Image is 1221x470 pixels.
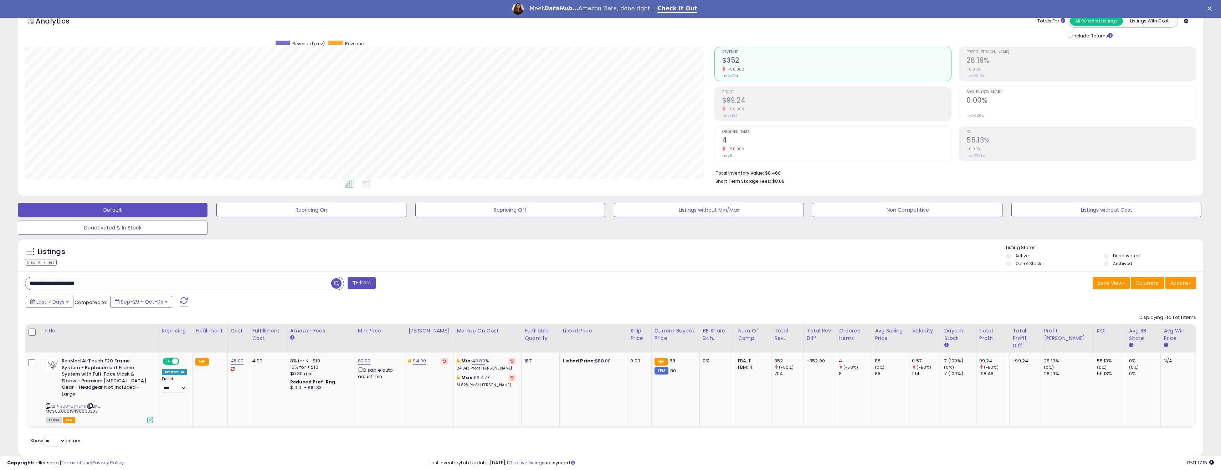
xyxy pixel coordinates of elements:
[1044,327,1091,342] div: Profit [PERSON_NAME]
[358,366,400,380] div: Disable auto adjust min
[7,459,33,466] strong: Copyright
[121,298,163,305] span: Sep-29 - Oct-05
[722,136,951,146] h2: 4
[917,365,931,370] small: (-50%)
[472,357,485,365] a: 43.80
[807,327,833,342] div: Total Rev. Diff.
[457,375,516,388] div: %
[875,365,885,370] small: (0%)
[979,327,1007,342] div: Total Profit
[966,146,981,152] small: 0.00%
[655,367,668,375] small: FBM
[1135,279,1158,286] span: Columns
[807,358,830,364] div: -352.00
[875,358,909,364] div: 88
[725,146,745,152] small: -50.00%
[1097,365,1107,370] small: (0%)
[544,5,578,12] i: DataHub...
[843,365,858,370] small: (-50%)
[725,107,745,112] small: -50.00%
[162,327,190,335] div: Repricing
[348,277,375,289] button: Filters
[454,324,522,352] th: The percentage added to the cost of goods (COGS) that forms the calculator for Min & Max prices.
[966,154,985,158] small: Prev: 55.13%
[529,5,652,12] div: Meet Amazon Data, done right.
[722,154,732,158] small: Prev: 8
[18,203,207,217] button: Default
[1044,358,1094,364] div: 28.19%
[290,335,294,341] small: Amazon Fees.
[63,417,75,423] span: FBA
[944,365,954,370] small: (0%)
[738,364,766,371] div: FBM: 4
[772,178,785,185] span: $8.68
[1129,342,1133,348] small: Avg BB Share.
[1187,459,1214,466] span: 2025-10-13 17:15 GMT
[1012,327,1038,350] div: Total Profit Diff.
[966,130,1196,134] span: ROI
[25,259,57,266] div: Clear All Filters
[26,296,73,308] button: Last 7 Days
[1044,365,1054,370] small: (0%)
[457,358,516,371] div: %
[563,327,624,335] div: Listed Price
[1164,358,1190,364] div: N/A
[966,136,1196,146] h2: 55.13%
[290,327,352,335] div: Amazon Fees
[738,327,768,342] div: Num of Comp.
[46,358,153,422] div: ASIN:
[46,417,62,423] span: All listings currently available for purchase on Amazon
[839,327,869,342] div: Ordered Items
[722,50,951,54] span: Revenue
[38,247,65,257] h5: Listings
[1129,327,1158,342] div: Avg BB Share
[966,50,1196,54] span: Profit [PERSON_NAME]
[1015,253,1028,259] label: Active
[944,327,973,342] div: Days In Stock
[1070,16,1123,26] button: All Selected Listings
[722,74,738,78] small: Prev: $704
[110,296,172,308] button: Sep-29 - Oct-05
[290,364,349,371] div: 15% for > $10
[703,327,732,342] div: BB Share 24h.
[290,379,337,385] b: Reduced Prof. Rng.
[1097,358,1126,364] div: 55.13%
[290,358,349,364] div: 8% for <= $10
[461,374,474,381] b: Max:
[875,327,906,342] div: Avg Selling Price
[912,371,941,377] div: 1.14
[703,358,729,364] div: 0%
[252,327,284,342] div: Fulfillment Cost
[979,358,1010,364] div: 99.24
[1006,244,1203,251] p: Listing States:
[722,56,951,66] h2: $352
[413,357,426,365] a: 94.00
[563,358,622,364] div: $88.00
[655,358,668,366] small: FBA
[1062,31,1121,40] div: Include Returns
[358,357,371,365] a: 82.00
[966,90,1196,94] span: Avg. Buybox Share
[1037,18,1065,25] div: Totals For
[1113,253,1140,259] label: Deactivated
[457,383,516,388] p: 31.82% Profit [PERSON_NAME]
[912,327,938,335] div: Velocity
[92,459,124,466] a: Privacy Policy
[195,358,209,366] small: FBA
[875,371,909,377] div: 88
[457,366,516,371] p: 24.04% Profit [PERSON_NAME]
[1012,358,1035,364] div: -99.24
[60,403,86,409] a: B084CYYZYK
[524,358,554,364] div: 187
[630,358,646,364] div: 0.00
[725,67,745,72] small: -50.00%
[1207,6,1215,11] div: Close
[524,327,556,342] div: Fulfillable Quantity
[715,168,1191,177] li: $8,460
[461,357,472,364] b: Min:
[912,358,941,364] div: 0.57
[1044,371,1094,377] div: 28.19%
[46,403,101,414] span: | SKU: MCS58.00619498630233
[670,367,676,374] span: 80
[36,298,65,305] span: Last 7 Days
